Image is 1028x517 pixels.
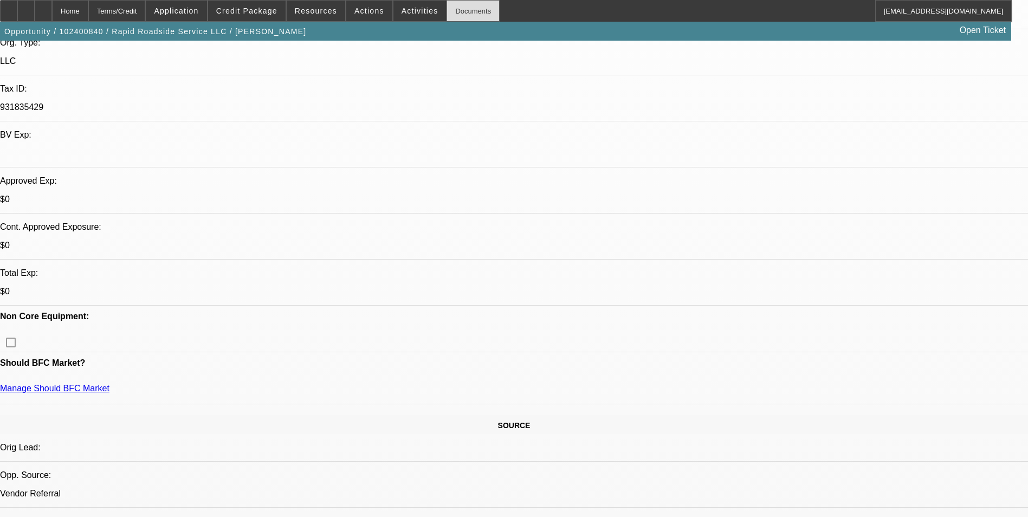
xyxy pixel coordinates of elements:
[287,1,345,21] button: Resources
[346,1,392,21] button: Actions
[498,421,531,430] span: SOURCE
[154,7,198,15] span: Application
[295,7,337,15] span: Resources
[354,7,384,15] span: Actions
[402,7,438,15] span: Activities
[955,21,1010,40] a: Open Ticket
[146,1,206,21] button: Application
[4,27,306,36] span: Opportunity / 102400840 / Rapid Roadside Service LLC / [PERSON_NAME]
[216,7,277,15] span: Credit Package
[208,1,286,21] button: Credit Package
[393,1,447,21] button: Activities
